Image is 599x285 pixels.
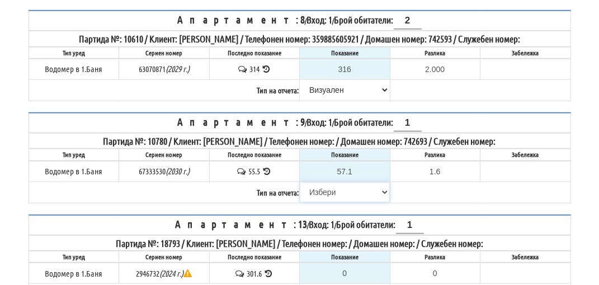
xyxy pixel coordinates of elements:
td: Водомер в 1.Баня [29,59,119,80]
span: 314 [249,64,260,74]
span: Апартамент: 9 [178,115,305,128]
div: Партида №: 10610 / Клиент: [PERSON_NAME] / Телефонен номер: 359885605921 / Домашен номер: 742593 ... [30,32,570,45]
th: Тип уред [29,47,119,59]
th: Тип уред [29,251,119,263]
span: История на показанията [262,166,272,176]
th: Последно показание [209,47,300,59]
th: Разлика [390,149,480,160]
span: Вход: 1 [309,218,335,230]
th: / / [29,113,570,133]
span: История на забележките [234,268,247,278]
span: Брой обитатели: [334,116,422,127]
span: Брой обитатели: [334,14,422,25]
span: Вход: 1 [307,116,333,127]
th: Показание [300,251,390,263]
b: Тип на отчета: [257,85,299,95]
td: Водомер в 1.Баня [29,161,119,182]
td: 63070871 [119,59,210,80]
th: Сериен номер [119,149,210,160]
th: Последно показание [209,149,300,160]
i: Метрологична годност до 2029г. [166,64,190,74]
th: Разлика [390,251,480,263]
th: Показание [300,47,390,59]
span: История на показанията [261,64,272,74]
span: 301.6 [247,268,262,278]
th: Разлика [390,47,480,59]
th: Сериен номер [119,251,210,263]
th: / / [29,215,570,235]
th: Последно показание [209,251,300,263]
th: Забележка [480,47,571,59]
span: История на забележките [237,64,249,74]
span: Брой обитатели: [337,218,424,230]
td: Водомер в 1.Баня [29,263,119,284]
span: История на забележките [236,166,248,176]
span: Вход: 1 [307,14,333,25]
div: Партида №: 18793 / Клиент: [PERSON_NAME] / Телефонен номер: / Домашен номер: / Служебен номер: [30,236,570,250]
span: Апартамент: 8 [178,13,305,26]
i: Метрологична годност до 2024г. [159,268,192,278]
span: Апартамент: 13 [176,217,308,230]
th: Забележка [480,251,571,263]
th: / / [29,11,570,31]
th: Показание [300,149,390,160]
span: История на показанията [263,268,274,278]
b: Тип на отчета: [257,187,299,197]
td: 67333530 [119,161,210,182]
span: 55.5 [248,166,260,176]
i: Метрологична годност до 2030г. [166,166,190,176]
td: 2946732 [119,263,210,284]
th: Забележка [480,149,571,160]
th: Тип уред [29,149,119,160]
div: Партида №: 10780 / Клиент: [PERSON_NAME] / Телефонен номер: / Домашен номер: 742693 / Служебен но... [30,134,570,148]
th: Сериен номер [119,47,210,59]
